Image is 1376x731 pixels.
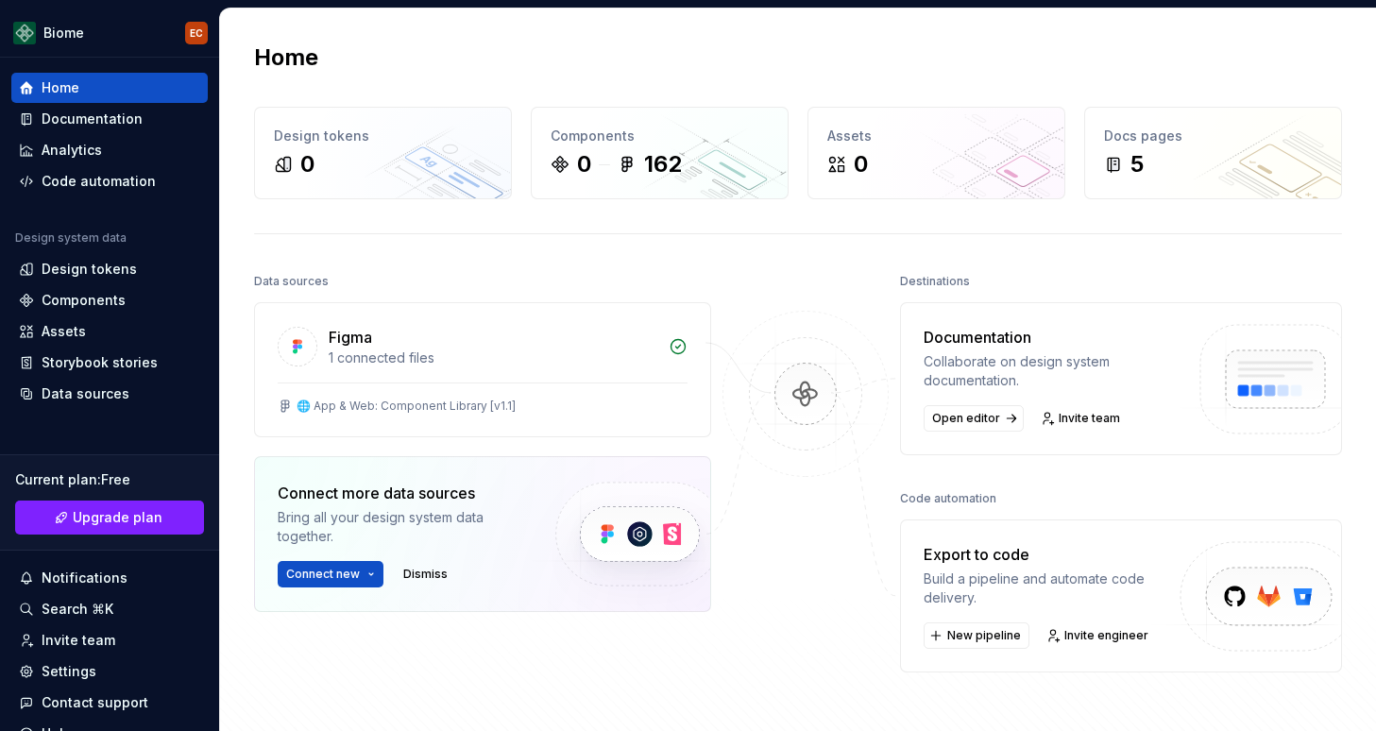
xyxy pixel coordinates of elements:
[13,22,36,44] img: f11814da-4d5c-4df5-830a-21d18e3a0d47.png
[1084,107,1342,199] a: Docs pages5
[11,73,208,103] a: Home
[1104,127,1322,145] div: Docs pages
[11,285,208,315] a: Components
[15,470,204,489] div: Current plan : Free
[15,230,127,246] div: Design system data
[1035,405,1129,432] a: Invite team
[42,569,127,587] div: Notifications
[11,316,208,347] a: Assets
[329,348,657,367] div: 1 connected files
[900,485,996,512] div: Code automation
[329,326,372,348] div: Figma
[11,379,208,409] a: Data sources
[11,104,208,134] a: Documentation
[42,291,126,310] div: Components
[1059,411,1120,426] span: Invite team
[42,322,86,341] div: Assets
[924,405,1024,432] a: Open editor
[42,172,156,191] div: Code automation
[900,268,970,295] div: Destinations
[807,107,1065,199] a: Assets0
[924,622,1029,649] button: New pipeline
[42,110,143,128] div: Documentation
[577,149,591,179] div: 0
[300,149,314,179] div: 0
[42,693,148,712] div: Contact support
[924,352,1179,390] div: Collaborate on design system documentation.
[11,625,208,655] a: Invite team
[1130,149,1144,179] div: 5
[278,482,523,504] div: Connect more data sources
[11,563,208,593] button: Notifications
[42,662,96,681] div: Settings
[403,567,448,582] span: Dismiss
[274,127,492,145] div: Design tokens
[531,107,789,199] a: Components0162
[11,688,208,718] button: Contact support
[278,508,523,546] div: Bring all your design system data together.
[395,561,456,587] button: Dismiss
[551,127,769,145] div: Components
[254,302,711,437] a: Figma1 connected files🌐 App & Web: Component Library [v1.1]
[4,12,215,53] button: BiomeEC
[924,326,1179,348] div: Documentation
[15,501,204,535] a: Upgrade plan
[924,543,1179,566] div: Export to code
[190,25,203,41] div: EC
[11,656,208,687] a: Settings
[73,508,162,527] span: Upgrade plan
[42,384,129,403] div: Data sources
[254,268,329,295] div: Data sources
[854,149,868,179] div: 0
[1064,628,1148,643] span: Invite engineer
[11,135,208,165] a: Analytics
[42,631,115,650] div: Invite team
[42,600,113,619] div: Search ⌘K
[286,567,360,582] span: Connect new
[42,260,137,279] div: Design tokens
[644,149,682,179] div: 162
[42,141,102,160] div: Analytics
[42,353,158,372] div: Storybook stories
[42,78,79,97] div: Home
[947,628,1021,643] span: New pipeline
[297,399,516,414] div: 🌐 App & Web: Component Library [v1.1]
[827,127,1045,145] div: Assets
[11,348,208,378] a: Storybook stories
[11,594,208,624] button: Search ⌘K
[254,42,318,73] h2: Home
[1041,622,1157,649] a: Invite engineer
[924,569,1179,607] div: Build a pipeline and automate code delivery.
[254,107,512,199] a: Design tokens0
[43,24,84,42] div: Biome
[11,166,208,196] a: Code automation
[932,411,1000,426] span: Open editor
[11,254,208,284] a: Design tokens
[278,561,383,587] button: Connect new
